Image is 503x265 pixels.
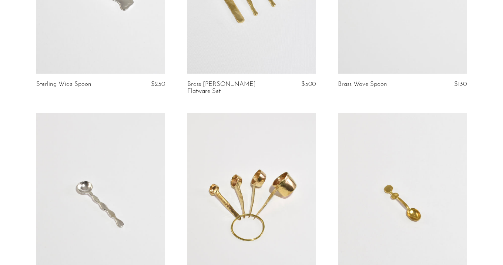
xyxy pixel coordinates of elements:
span: $230 [151,81,165,87]
a: Brass Wave Spoon [338,81,387,88]
a: Sterling Wide Spoon [36,81,91,88]
span: $130 [454,81,467,87]
a: Brass [PERSON_NAME] Flatware Set [187,81,273,95]
span: $500 [301,81,316,87]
